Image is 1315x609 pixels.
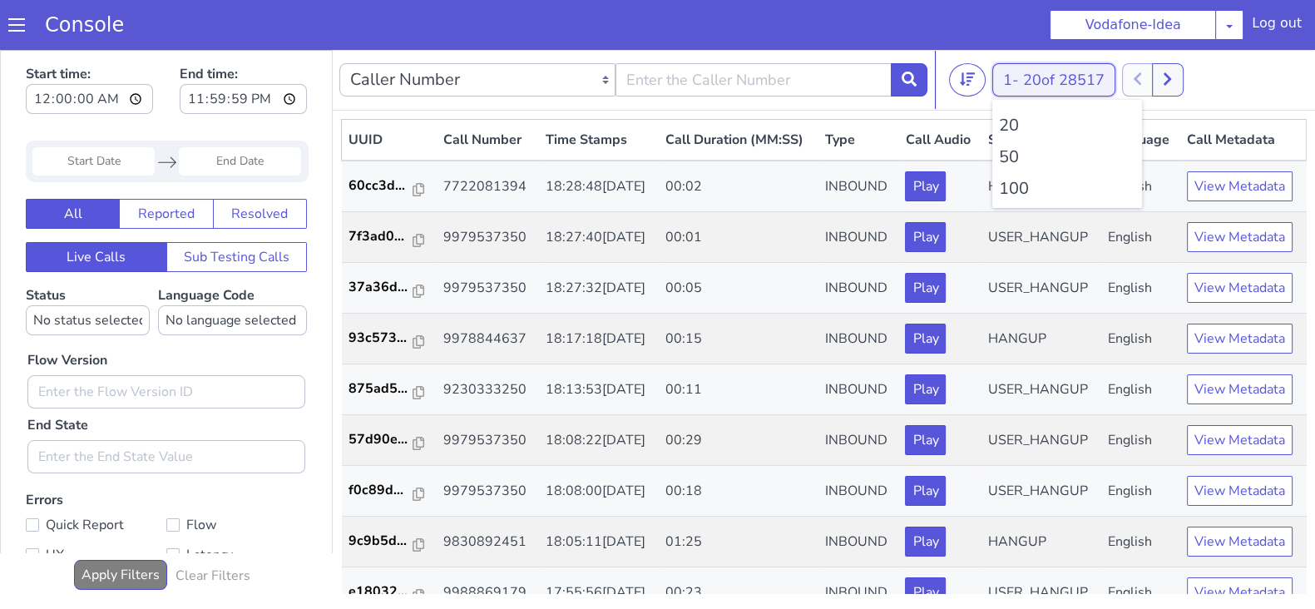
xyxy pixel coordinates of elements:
[539,111,659,162] td: 18:28:48[DATE]
[981,70,1101,111] th: Status
[349,126,430,146] a: 60cc3d...
[659,213,819,264] td: 00:05
[1101,467,1180,517] td: English
[26,34,153,64] input: Start time:
[905,121,946,151] button: Play
[349,176,430,196] a: 7f3ad0...
[539,264,659,314] td: 18:17:18[DATE]
[818,517,898,568] td: INBOUND
[26,192,167,222] button: Live Calls
[1101,314,1180,365] td: English
[1101,162,1180,213] td: English
[981,162,1101,213] td: USER_HANGUP
[659,517,819,568] td: 00:23
[659,365,819,416] td: 00:29
[818,70,898,111] th: Type
[615,13,892,47] input: Enter the Caller Number
[659,264,819,314] td: 00:15
[1187,527,1293,557] button: View Metadata
[1187,223,1293,253] button: View Metadata
[905,527,946,557] button: Play
[349,379,430,399] a: 57d90e...
[539,365,659,416] td: 18:08:22[DATE]
[539,70,659,111] th: Time Stamps
[437,314,539,365] td: 9230333250
[27,300,107,320] label: Flow Version
[26,149,120,179] button: All
[349,126,413,146] p: 60cc3d...
[437,162,539,213] td: 9979537350
[905,324,946,354] button: Play
[349,227,413,247] p: 37a36d...
[180,34,307,64] input: End time:
[26,493,166,517] label: UX
[818,467,898,517] td: INBOUND
[818,111,898,162] td: INBOUND
[349,532,430,552] a: e18032...
[349,379,413,399] p: 57d90e...
[26,236,150,285] label: Status
[905,477,946,507] button: Play
[437,213,539,264] td: 9979537350
[539,517,659,568] td: 17:55:56[DATE]
[1187,121,1293,151] button: View Metadata
[1187,172,1293,202] button: View Metadata
[1050,10,1216,40] button: Vodafone-Idea
[213,149,307,179] button: Resolved
[1187,324,1293,354] button: View Metadata
[26,463,166,487] label: Quick Report
[1187,426,1293,456] button: View Metadata
[437,517,539,568] td: 9988869179
[158,236,307,285] label: Language Code
[166,192,308,222] button: Sub Testing Calls
[349,278,430,298] a: 93c573...
[27,390,305,423] input: Enter the End State Value
[818,162,898,213] td: INBOUND
[981,264,1101,314] td: HANGUP
[1252,13,1302,40] div: Log out
[437,111,539,162] td: 7722081394
[1101,517,1180,568] td: English
[905,274,946,304] button: Play
[539,314,659,365] td: 18:13:53[DATE]
[437,70,539,111] th: Call Number
[27,365,88,385] label: End State
[981,213,1101,264] td: USER_HANGUP
[999,95,1135,120] li: 50
[659,162,819,213] td: 00:01
[437,416,539,467] td: 9979537350
[818,264,898,314] td: INBOUND
[818,213,898,264] td: INBOUND
[981,416,1101,467] td: USER_HANGUP
[1101,264,1180,314] td: English
[898,70,981,111] th: Call Audio
[437,365,539,416] td: 9979537350
[349,329,430,349] a: 875ad5...
[1180,70,1306,111] th: Call Metadata
[26,9,153,69] label: Start time:
[981,467,1101,517] td: HANGUP
[659,70,819,111] th: Call Duration (MM:SS)
[999,63,1135,88] li: 20
[437,467,539,517] td: 9830892451
[166,463,307,487] label: Flow
[342,70,437,111] th: UUID
[349,176,413,196] p: 7f3ad0...
[818,365,898,416] td: INBOUND
[180,9,307,69] label: End time:
[905,426,946,456] button: Play
[905,172,946,202] button: Play
[539,162,659,213] td: 18:27:40[DATE]
[25,13,144,37] a: Console
[349,481,430,501] a: 9c9b5d...
[818,314,898,365] td: INBOUND
[27,325,305,359] input: Enter the Flow Version ID
[659,314,819,365] td: 00:11
[349,329,413,349] p: 875ad5...
[905,223,946,253] button: Play
[26,255,150,285] select: Status
[32,97,155,126] input: Start Date
[349,430,413,450] p: f0c89d...
[905,375,946,405] button: Play
[992,13,1115,47] button: 1- 20of 28517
